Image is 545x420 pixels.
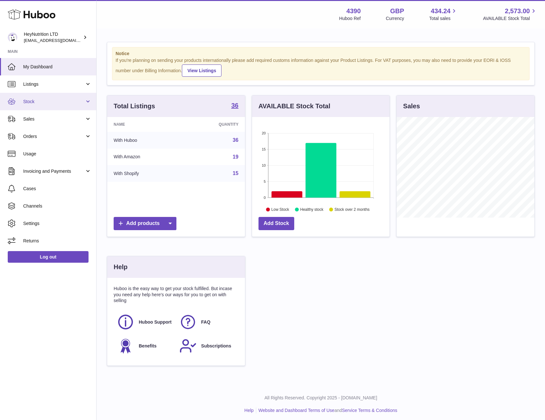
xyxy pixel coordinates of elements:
text: 10 [262,163,266,167]
a: Log out [8,251,89,263]
span: Usage [23,151,91,157]
a: Subscriptions [179,337,235,355]
strong: GBP [390,7,404,15]
li: and [256,407,397,414]
a: 434.24 Total sales [429,7,458,22]
strong: 36 [231,102,238,109]
span: Stock [23,99,85,105]
h3: Total Listings [114,102,155,111]
text: 0 [264,196,266,200]
div: HeyNutrition LTD [24,31,82,44]
span: Returns [23,238,91,244]
td: With Shopify [107,165,183,182]
span: My Dashboard [23,64,91,70]
a: Add Stock [258,217,294,230]
p: All Rights Reserved. Copyright 2025 - [DOMAIN_NAME] [102,395,540,401]
h3: Sales [403,102,420,111]
a: Service Terms & Conditions [342,408,397,413]
text: 15 [262,147,266,151]
a: Benefits [117,337,173,355]
div: Currency [386,15,404,22]
h3: Help [114,263,127,271]
span: Invoicing and Payments [23,168,85,174]
th: Quantity [183,117,245,132]
a: Huboo Support [117,313,173,331]
span: Huboo Support [139,319,172,325]
img: info@heynutrition.com [8,33,17,42]
th: Name [107,117,183,132]
a: FAQ [179,313,235,331]
a: Add products [114,217,176,230]
text: Healthy stock [300,207,324,212]
div: Huboo Ref [339,15,361,22]
span: FAQ [201,319,211,325]
span: [EMAIL_ADDRESS][DOMAIN_NAME] [24,38,95,43]
a: 2,573.00 AVAILABLE Stock Total [483,7,537,22]
span: Sales [23,116,85,122]
span: Cases [23,186,91,192]
p: Huboo is the easy way to get your stock fulfilled. But incase you need any help here's our ways f... [114,286,239,304]
td: With Huboo [107,132,183,149]
strong: Notice [116,51,526,57]
h3: AVAILABLE Stock Total [258,102,330,111]
a: Help [244,408,254,413]
a: 19 [233,154,239,160]
a: 36 [231,102,238,110]
span: Settings [23,220,91,227]
a: 36 [233,137,239,143]
a: Website and Dashboard Terms of Use [258,408,334,413]
td: With Amazon [107,149,183,165]
div: If you're planning on sending your products internationally please add required customs informati... [116,57,526,77]
a: View Listings [182,64,221,77]
text: Stock over 2 months [334,207,370,212]
text: 5 [264,180,266,183]
span: Benefits [139,343,156,349]
span: Total sales [429,15,458,22]
a: 15 [233,171,239,176]
text: Low Stock [271,207,289,212]
span: Subscriptions [201,343,231,349]
span: 434.24 [431,7,450,15]
text: 20 [262,131,266,135]
strong: 4390 [346,7,361,15]
span: 2,573.00 [505,7,530,15]
span: AVAILABLE Stock Total [483,15,537,22]
span: Channels [23,203,91,209]
span: Orders [23,133,85,140]
span: Listings [23,81,85,87]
